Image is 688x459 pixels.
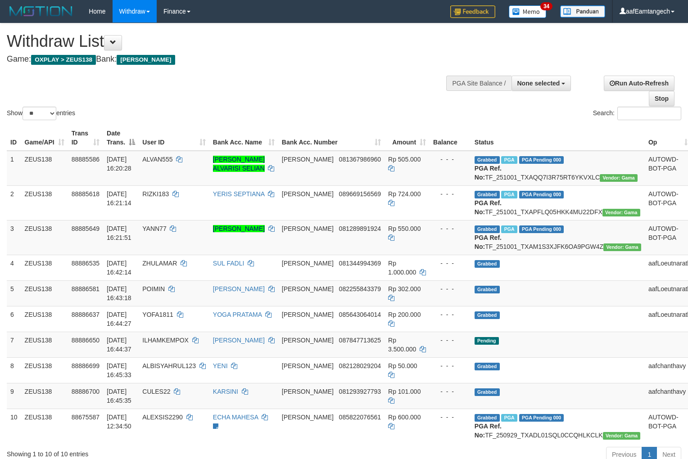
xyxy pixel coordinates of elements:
[282,260,334,267] span: [PERSON_NAME]
[339,156,381,163] span: Copy 081367986960 to clipboard
[139,125,209,151] th: User ID: activate to sort column ascending
[446,76,511,91] div: PGA Site Balance /
[339,337,381,344] span: Copy 087847713625 to clipboard
[385,125,430,151] th: Amount: activate to sort column ascending
[471,220,645,255] td: TF_251001_TXAM1S3XJFK6OA9PGW4Z
[475,363,500,370] span: Grabbed
[475,165,502,181] b: PGA Ref. No:
[142,190,169,198] span: RIZKI183
[21,409,68,443] td: ZEUS138
[72,311,100,318] span: 88886637
[31,55,96,65] span: OXPLAY > ZEUS138
[339,285,381,292] span: Copy 082255843379 to clipboard
[209,125,278,151] th: Bank Acc. Name: activate to sort column ascending
[213,260,244,267] a: SUL FADLI
[475,156,500,164] span: Grabbed
[21,332,68,357] td: ZEUS138
[433,224,467,233] div: - - -
[339,414,381,421] span: Copy 085822076561 to clipboard
[23,107,56,120] select: Showentries
[7,306,21,332] td: 6
[475,260,500,268] span: Grabbed
[7,446,280,459] div: Showing 1 to 10 of 10 entries
[72,362,100,369] span: 88886699
[7,185,21,220] td: 2
[501,225,517,233] span: Marked by aafanarl
[142,285,165,292] span: POIMIN
[339,388,381,395] span: Copy 081293927793 to clipboard
[107,337,131,353] span: [DATE] 16:44:37
[72,190,100,198] span: 88885618
[21,255,68,280] td: ZEUS138
[142,311,173,318] span: YOFA1811
[213,156,265,172] a: [PERSON_NAME] ALVARISI SELIAN
[475,286,500,293] span: Grabbed
[471,409,645,443] td: TF_250929_TXADL01SQL0CCQHLKCLK
[278,125,385,151] th: Bank Acc. Number: activate to sort column ascending
[475,311,500,319] span: Grabbed
[282,388,334,395] span: [PERSON_NAME]
[107,156,131,172] span: [DATE] 16:20:28
[107,225,131,241] span: [DATE] 16:21:51
[21,357,68,383] td: ZEUS138
[213,362,228,369] a: YENI
[21,151,68,186] td: ZEUS138
[7,357,21,383] td: 8
[540,2,552,10] span: 34
[103,125,139,151] th: Date Trans.: activate to sort column descending
[604,76,674,91] a: Run Auto-Refresh
[475,423,502,439] b: PGA Ref. No:
[602,209,640,216] span: Vendor URL: https://trx31.1velocity.biz
[7,107,75,120] label: Show entries
[388,260,416,276] span: Rp 1.000.000
[72,225,100,232] span: 88885649
[475,225,500,233] span: Grabbed
[282,190,334,198] span: [PERSON_NAME]
[7,32,450,50] h1: Withdraw List
[475,388,500,396] span: Grabbed
[501,156,517,164] span: Marked by aafanarl
[433,155,467,164] div: - - -
[475,234,502,250] b: PGA Ref. No:
[560,5,605,18] img: panduan.png
[388,285,421,292] span: Rp 302.000
[21,306,68,332] td: ZEUS138
[501,191,517,198] span: Marked by aafanarl
[388,190,421,198] span: Rp 724.000
[519,225,564,233] span: PGA Pending
[471,151,645,186] td: TF_251001_TXAQQ7I3R75RT6YKVXLC
[107,285,131,301] span: [DATE] 16:43:18
[433,387,467,396] div: - - -
[282,414,334,421] span: [PERSON_NAME]
[142,156,172,163] span: ALVAN555
[339,362,381,369] span: Copy 082128029204 to clipboard
[433,189,467,198] div: - - -
[72,414,100,421] span: 88675587
[388,156,421,163] span: Rp 505.000
[430,125,471,151] th: Balance
[213,337,265,344] a: [PERSON_NAME]
[282,337,334,344] span: [PERSON_NAME]
[68,125,103,151] th: Trans ID: activate to sort column ascending
[600,174,638,182] span: Vendor URL: https://trx31.1velocity.biz
[7,125,21,151] th: ID
[21,220,68,255] td: ZEUS138
[7,332,21,357] td: 7
[7,4,75,18] img: MOTION_logo.png
[617,107,681,120] input: Search:
[388,388,421,395] span: Rp 101.000
[7,409,21,443] td: 10
[519,191,564,198] span: PGA Pending
[72,388,100,395] span: 88886700
[7,280,21,306] td: 5
[142,388,170,395] span: CULES22
[501,414,517,422] span: Marked by aafpengsreynich
[433,284,467,293] div: - - -
[603,432,641,440] span: Vendor URL: https://trx31.1velocity.biz
[142,414,183,421] span: ALEXSIS2290
[509,5,547,18] img: Button%20Memo.svg
[475,414,500,422] span: Grabbed
[107,414,131,430] span: [DATE] 12:34:50
[519,156,564,164] span: PGA Pending
[21,280,68,306] td: ZEUS138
